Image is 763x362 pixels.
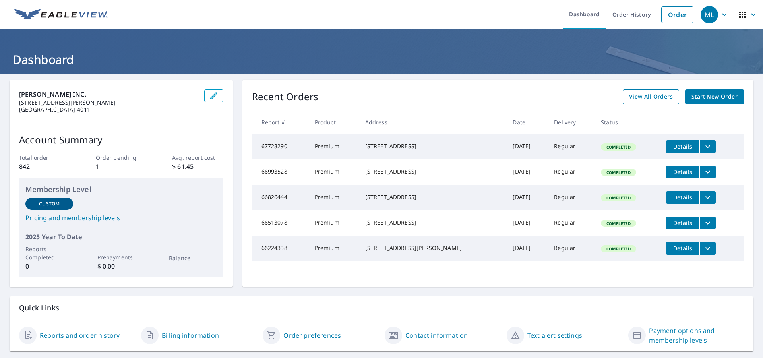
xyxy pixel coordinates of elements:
[25,213,217,223] a: Pricing and membership levels
[365,193,500,201] div: [STREET_ADDRESS]
[25,232,217,242] p: 2025 Year To Date
[169,254,217,262] p: Balance
[252,89,319,104] p: Recent Orders
[629,92,673,102] span: View All Orders
[10,51,753,68] h1: Dashboard
[506,110,548,134] th: Date
[699,140,716,153] button: filesDropdownBtn-67723290
[548,185,595,210] td: Regular
[252,236,308,261] td: 66224338
[97,253,145,261] p: Prepayments
[602,246,635,252] span: Completed
[252,185,308,210] td: 66826444
[172,162,223,171] p: $ 61.45
[308,236,359,261] td: Premium
[405,331,468,340] a: Contact information
[39,200,60,207] p: Custom
[548,210,595,236] td: Regular
[172,153,223,162] p: Avg. report cost
[365,142,500,150] div: [STREET_ADDRESS]
[252,159,308,185] td: 66993528
[25,261,73,271] p: 0
[308,110,359,134] th: Product
[308,134,359,159] td: Premium
[97,261,145,271] p: $ 0.00
[162,331,219,340] a: Billing information
[359,110,507,134] th: Address
[25,184,217,195] p: Membership Level
[40,331,120,340] a: Reports and order history
[506,236,548,261] td: [DATE]
[14,9,108,21] img: EV Logo
[548,110,595,134] th: Delivery
[19,153,70,162] p: Total order
[252,210,308,236] td: 66513078
[96,153,147,162] p: Order pending
[19,106,198,113] p: [GEOGRAPHIC_DATA]-4011
[283,331,341,340] a: Order preferences
[623,89,679,104] a: View All Orders
[19,99,198,106] p: [STREET_ADDRESS][PERSON_NAME]
[701,6,718,23] div: ML
[671,143,695,150] span: Details
[308,159,359,185] td: Premium
[699,242,716,255] button: filesDropdownBtn-66224338
[19,89,198,99] p: [PERSON_NAME] INC.
[365,168,500,176] div: [STREET_ADDRESS]
[19,133,223,147] p: Account Summary
[308,210,359,236] td: Premium
[548,236,595,261] td: Regular
[666,140,699,153] button: detailsBtn-67723290
[671,219,695,226] span: Details
[506,134,548,159] td: [DATE]
[671,168,695,176] span: Details
[548,159,595,185] td: Regular
[602,221,635,226] span: Completed
[506,159,548,185] td: [DATE]
[19,303,744,313] p: Quick Links
[666,242,699,255] button: detailsBtn-66224338
[666,166,699,178] button: detailsBtn-66993528
[602,195,635,201] span: Completed
[308,185,359,210] td: Premium
[649,326,744,345] a: Payment options and membership levels
[527,331,582,340] a: Text alert settings
[548,134,595,159] td: Regular
[252,110,308,134] th: Report #
[671,244,695,252] span: Details
[506,185,548,210] td: [DATE]
[602,144,635,150] span: Completed
[691,92,738,102] span: Start New Order
[699,191,716,204] button: filesDropdownBtn-66826444
[96,162,147,171] p: 1
[602,170,635,175] span: Completed
[661,6,693,23] a: Order
[685,89,744,104] a: Start New Order
[595,110,660,134] th: Status
[365,219,500,226] div: [STREET_ADDRESS]
[25,245,73,261] p: Reports Completed
[506,210,548,236] td: [DATE]
[666,217,699,229] button: detailsBtn-66513078
[699,217,716,229] button: filesDropdownBtn-66513078
[252,134,308,159] td: 67723290
[365,244,500,252] div: [STREET_ADDRESS][PERSON_NAME]
[671,194,695,201] span: Details
[699,166,716,178] button: filesDropdownBtn-66993528
[666,191,699,204] button: detailsBtn-66826444
[19,162,70,171] p: 842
